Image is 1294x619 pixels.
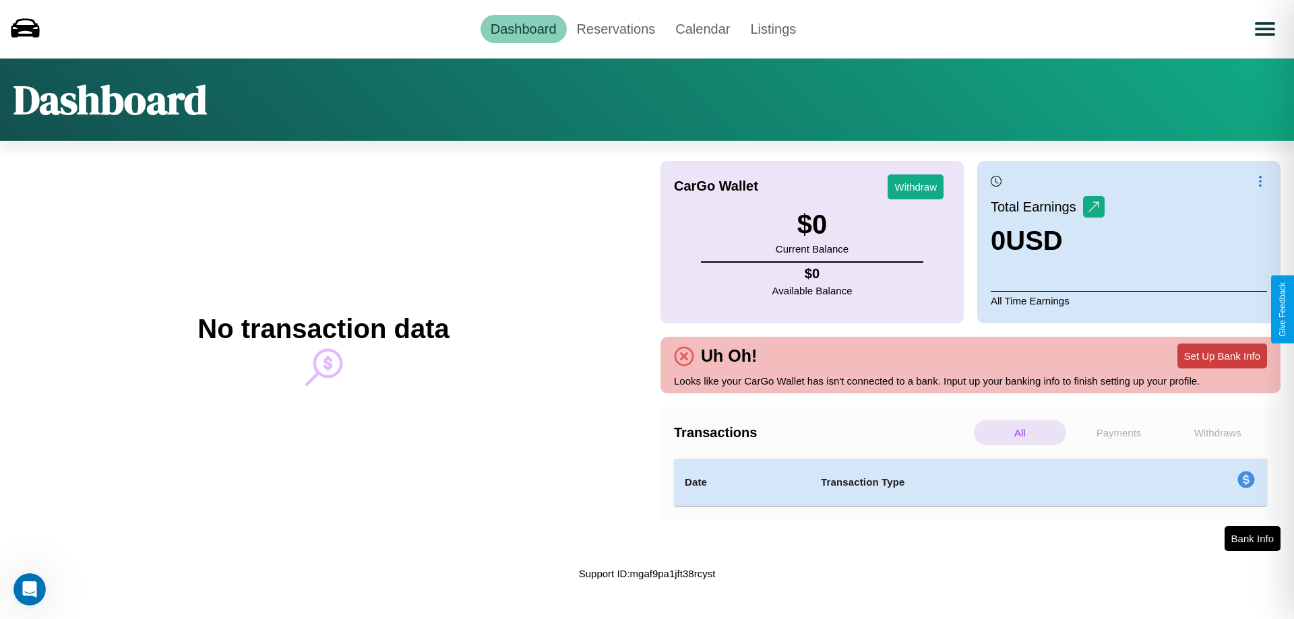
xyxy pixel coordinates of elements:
[665,15,740,43] a: Calendar
[1225,526,1281,551] button: Bank Info
[740,15,806,43] a: Listings
[567,15,666,43] a: Reservations
[776,209,849,240] h3: $ 0
[694,346,764,366] h4: Uh Oh!
[1177,344,1267,368] button: Set Up Bank Info
[197,314,449,344] h2: No transaction data
[481,15,567,43] a: Dashboard
[772,266,853,282] h4: $ 0
[13,72,207,127] h1: Dashboard
[674,459,1267,506] table: simple table
[991,226,1105,256] h3: 0 USD
[674,425,970,441] h4: Transactions
[991,195,1083,219] p: Total Earnings
[674,178,758,194] h4: CarGo Wallet
[776,240,849,258] p: Current Balance
[13,573,46,606] iframe: Intercom live chat
[772,282,853,300] p: Available Balance
[674,372,1267,390] p: Looks like your CarGo Wallet has isn't connected to a bank. Input up your banking info to finish ...
[991,291,1267,310] p: All Time Earnings
[1246,10,1284,48] button: Open menu
[888,174,944,199] button: Withdraw
[1073,420,1165,445] p: Payments
[1278,282,1287,337] div: Give Feedback
[821,474,1127,490] h4: Transaction Type
[685,474,799,490] h4: Date
[974,420,1066,445] p: All
[579,564,716,583] p: Support ID: mgaf9pa1jft38rcyst
[1171,420,1264,445] p: Withdraws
